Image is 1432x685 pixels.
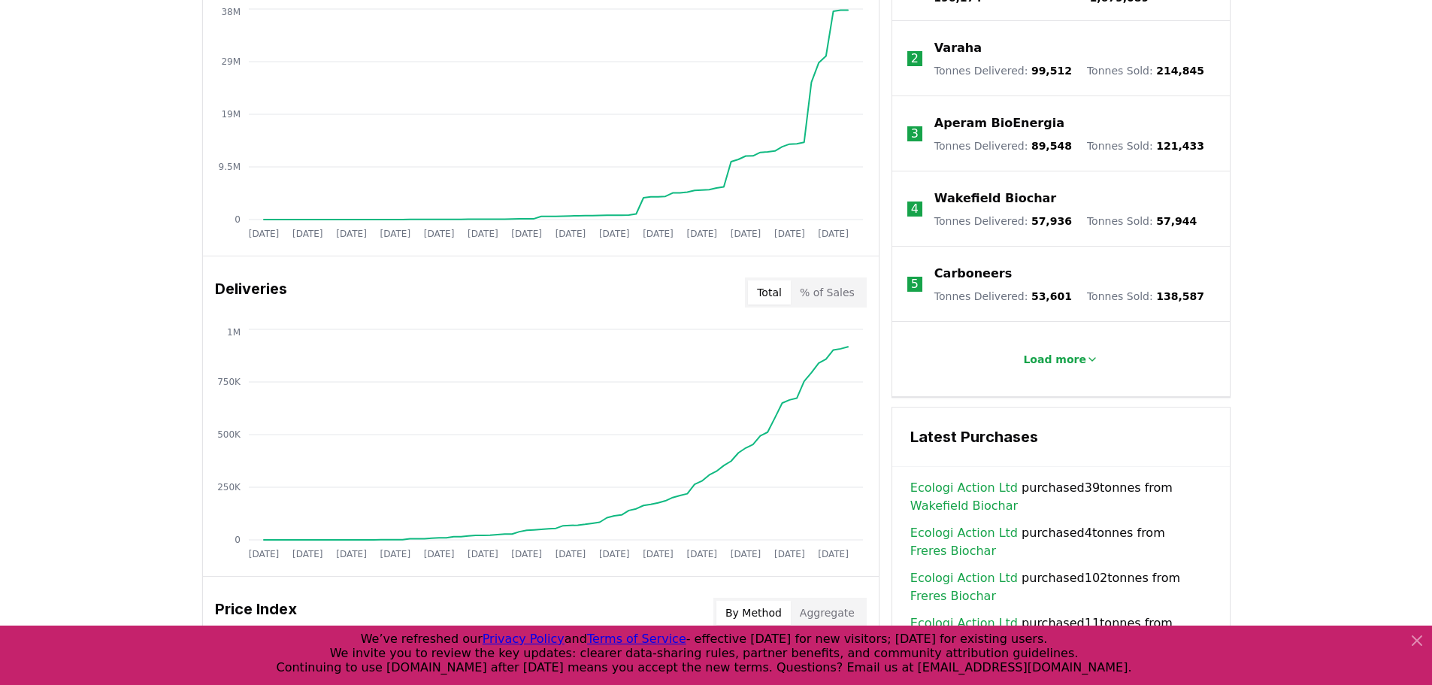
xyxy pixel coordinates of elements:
[292,549,322,559] tspan: [DATE]
[221,56,241,67] tspan: 29M
[227,327,241,338] tspan: 1M
[217,377,241,387] tspan: 750K
[1156,140,1204,152] span: 121,433
[1023,352,1086,367] p: Load more
[774,549,805,559] tspan: [DATE]
[221,109,241,120] tspan: 19M
[1156,290,1204,302] span: 138,587
[555,549,586,559] tspan: [DATE]
[910,479,1212,515] span: purchased 39 tonnes from
[730,229,761,239] tspan: [DATE]
[1031,215,1072,227] span: 57,936
[910,614,1212,650] span: purchased 11 tonnes from
[818,229,849,239] tspan: [DATE]
[235,214,241,225] tspan: 0
[911,50,919,68] p: 2
[910,426,1212,448] h3: Latest Purchases
[686,549,717,559] tspan: [DATE]
[217,482,241,493] tspan: 250K
[791,280,864,305] button: % of Sales
[934,39,982,57] a: Varaha
[911,125,919,143] p: 3
[910,542,996,560] a: Freres Biochar
[1087,214,1197,229] p: Tonnes Sold :
[248,229,279,239] tspan: [DATE]
[511,549,542,559] tspan: [DATE]
[468,229,498,239] tspan: [DATE]
[1011,344,1110,374] button: Load more
[336,549,367,559] tspan: [DATE]
[1031,140,1072,152] span: 89,548
[910,497,1018,515] a: Wakefield Biochar
[598,229,629,239] tspan: [DATE]
[643,549,674,559] tspan: [DATE]
[1087,289,1204,304] p: Tonnes Sold :
[380,549,410,559] tspan: [DATE]
[910,587,996,605] a: Freres Biochar
[818,549,849,559] tspan: [DATE]
[511,229,542,239] tspan: [DATE]
[215,598,297,628] h3: Price Index
[791,601,864,625] button: Aggregate
[934,189,1056,208] a: Wakefield Biochar
[716,601,791,625] button: By Method
[218,162,240,172] tspan: 9.5M
[215,277,287,308] h3: Deliveries
[934,289,1072,304] p: Tonnes Delivered :
[1156,215,1197,227] span: 57,944
[911,275,919,293] p: 5
[1031,290,1072,302] span: 53,601
[934,114,1064,132] a: Aperam BioEnergia
[910,569,1018,587] a: Ecologi Action Ltd
[1031,65,1072,77] span: 99,512
[934,138,1072,153] p: Tonnes Delivered :
[910,479,1018,497] a: Ecologi Action Ltd
[774,229,805,239] tspan: [DATE]
[730,549,761,559] tspan: [DATE]
[423,549,454,559] tspan: [DATE]
[934,214,1072,229] p: Tonnes Delivered :
[598,549,629,559] tspan: [DATE]
[934,265,1012,283] a: Carboneers
[1087,138,1204,153] p: Tonnes Sold :
[1156,65,1204,77] span: 214,845
[235,535,241,545] tspan: 0
[686,229,717,239] tspan: [DATE]
[910,524,1018,542] a: Ecologi Action Ltd
[248,549,279,559] tspan: [DATE]
[423,229,454,239] tspan: [DATE]
[911,200,919,218] p: 4
[910,569,1212,605] span: purchased 102 tonnes from
[217,429,241,440] tspan: 500K
[380,229,410,239] tspan: [DATE]
[555,229,586,239] tspan: [DATE]
[910,614,1018,632] a: Ecologi Action Ltd
[643,229,674,239] tspan: [DATE]
[336,229,367,239] tspan: [DATE]
[934,63,1072,78] p: Tonnes Delivered :
[221,7,241,17] tspan: 38M
[910,524,1212,560] span: purchased 4 tonnes from
[468,549,498,559] tspan: [DATE]
[1087,63,1204,78] p: Tonnes Sold :
[748,280,791,305] button: Total
[292,229,322,239] tspan: [DATE]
